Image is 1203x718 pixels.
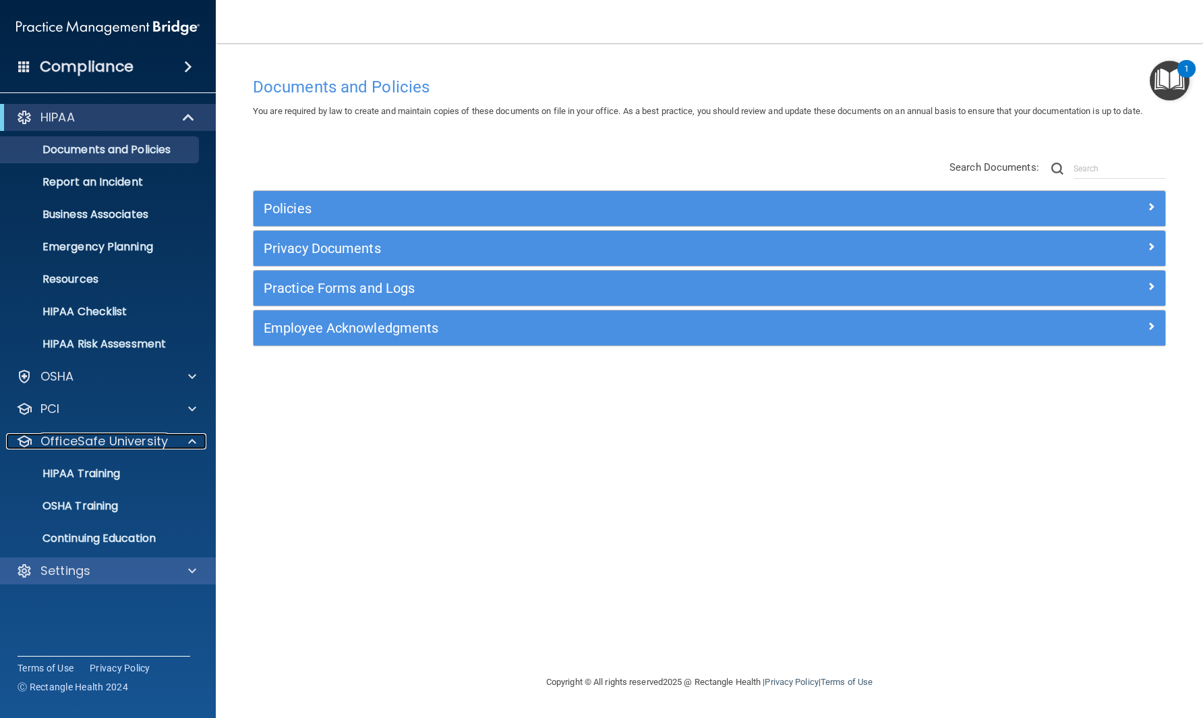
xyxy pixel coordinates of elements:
a: Settings [16,563,196,579]
p: Settings [40,563,90,579]
img: ic-search.3b580494.png [1051,163,1063,175]
h5: Employee Acknowledgments [264,321,927,335]
h5: Policies [264,201,927,216]
p: HIPAA Risk Assessment [9,337,193,351]
span: Ⓒ Rectangle Health 2024 [18,680,128,694]
h5: Privacy Documents [264,241,927,256]
a: Terms of Use [18,661,74,675]
input: Search [1074,159,1166,179]
a: Privacy Policy [90,661,150,675]
p: OfficeSafe University [40,433,168,449]
p: HIPAA Checklist [9,305,193,319]
iframe: Drift Widget Chat Controller [970,622,1187,676]
a: HIPAA [16,109,196,126]
div: Copyright © All rights reserved 2025 @ Rectangle Health | | [463,661,956,704]
span: You are required by law to create and maintain copies of these documents on file in your office. ... [253,106,1142,116]
p: Continuing Education [9,532,193,545]
a: Employee Acknowledgments [264,317,1155,339]
p: Resources [9,273,193,286]
span: Search Documents: [949,161,1039,173]
p: HIPAA [40,109,75,126]
a: Practice Forms and Logs [264,277,1155,299]
h5: Practice Forms and Logs [264,281,927,296]
div: 1 [1184,69,1189,86]
a: Privacy Documents [264,238,1155,259]
p: OSHA Training [9,499,118,513]
img: PMB logo [16,14,200,41]
p: HIPAA Training [9,467,120,480]
button: Open Resource Center, 1 new notification [1150,61,1190,101]
p: PCI [40,401,59,417]
p: Emergency Planning [9,240,193,254]
p: Documents and Policies [9,143,193,157]
h4: Compliance [40,57,134,76]
a: OfficeSafe University [16,433,196,449]
p: Report an Incident [9,175,193,189]
a: OSHA [16,368,196,385]
a: Policies [264,198,1155,219]
p: OSHA [40,368,74,385]
a: PCI [16,401,196,417]
p: Business Associates [9,208,193,221]
h4: Documents and Policies [253,78,1166,96]
a: Terms of Use [821,677,873,687]
a: Privacy Policy [765,677,818,687]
